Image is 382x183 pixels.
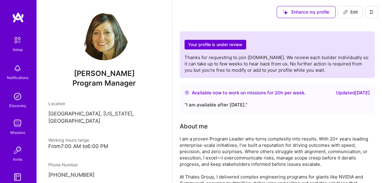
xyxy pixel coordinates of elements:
div: About me [180,122,208,131]
div: Missions [10,129,25,136]
span: Working hours range [48,137,89,143]
i: icon SuggestedTeams [283,10,288,15]
span: Thanks for requesting to join [DOMAIN_NAME]. We review each builder individually so it can take u... [185,55,368,73]
img: User Avatar [80,12,128,60]
span: Program Manager [72,79,136,87]
h2: Your profile is under review [185,40,246,50]
div: Location [48,100,160,107]
div: Setup [13,46,23,53]
img: Invite [11,144,24,156]
span: Phone Number [48,162,78,167]
img: guide book [11,171,24,183]
div: Notifications [7,74,28,81]
span: Enhance my profile [283,9,329,15]
div: Invite [13,156,22,162]
img: Availability [185,90,189,95]
span: 20 [275,90,281,96]
p: [PHONE_NUMBER] [48,172,160,179]
img: bell [11,62,24,74]
span: [PERSON_NAME] [48,69,160,78]
div: Available now to work on missions for h per week . [192,89,306,96]
img: setup [11,34,24,46]
div: Updated [DATE] [336,89,370,96]
img: discovery [11,90,24,103]
img: teamwork [11,117,24,129]
button: Edit [338,6,363,18]
div: “ I am available after [DATE]. ” [185,101,370,109]
p: [GEOGRAPHIC_DATA], [US_STATE], [GEOGRAPHIC_DATA] [48,110,160,125]
span: Edit [343,9,358,15]
div: From 7:00 AM to 6:00 PM [48,143,160,150]
button: Enhance my profile [277,6,335,18]
div: Discovery [9,103,26,109]
img: logo [12,12,24,23]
